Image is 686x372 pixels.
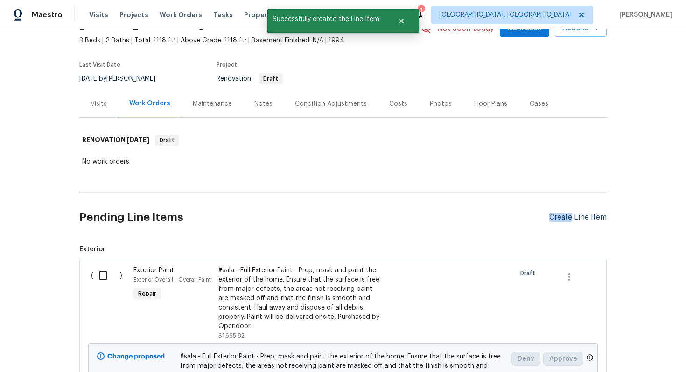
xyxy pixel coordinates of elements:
[543,352,583,366] button: Approve
[254,99,273,109] div: Notes
[156,136,178,145] span: Draft
[295,99,367,109] div: Condition Adjustments
[193,99,232,109] div: Maintenance
[79,245,607,254] span: Exterior
[511,352,540,366] button: Deny
[82,157,604,166] div: No work orders.
[134,289,160,298] span: Repair
[616,10,672,20] span: [PERSON_NAME]
[107,353,165,360] b: Change proposed
[267,9,386,29] span: Successfully created the Line Item.
[217,62,237,68] span: Project
[430,99,452,109] div: Photos
[79,36,420,45] span: 3 Beds | 2 Baths | Total: 1118 ft² | Above Grade: 1118 ft² | Basement Finished: N/A | 1994
[474,99,507,109] div: Floor Plans
[259,76,282,82] span: Draft
[439,10,572,20] span: [GEOGRAPHIC_DATA], [GEOGRAPHIC_DATA]
[127,137,149,143] span: [DATE]
[79,196,549,239] h2: Pending Line Items
[530,99,548,109] div: Cases
[89,10,108,20] span: Visits
[213,12,233,18] span: Tasks
[79,76,99,82] span: [DATE]
[218,266,383,331] div: #sala - Full Exterior Paint - Prep, mask and paint the exterior of the home. Ensure that the surf...
[79,73,167,84] div: by [PERSON_NAME]
[418,6,424,15] div: 1
[133,277,211,282] span: Exterior Overall - Overall Paint
[549,213,607,222] div: Create Line Item
[32,10,63,20] span: Maestro
[79,125,607,155] div: RENOVATION [DATE]Draft
[217,76,283,82] span: Renovation
[389,99,407,109] div: Costs
[160,10,202,20] span: Work Orders
[129,99,170,108] div: Work Orders
[586,354,594,364] span: Only a market manager or an area construction manager can approve
[88,263,131,343] div: ( )
[386,12,417,30] button: Close
[119,10,148,20] span: Projects
[218,333,245,338] span: $1,665.82
[82,135,149,146] h6: RENOVATION
[244,10,280,20] span: Properties
[520,269,539,278] span: Draft
[91,99,107,109] div: Visits
[79,62,120,68] span: Last Visit Date
[133,267,174,274] span: Exterior Paint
